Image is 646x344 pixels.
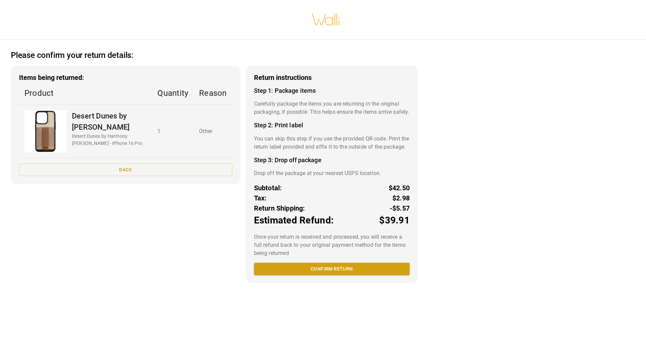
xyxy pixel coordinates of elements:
h3: Return instructions [254,74,410,82]
p: $42.50 [389,183,410,193]
p: $39.91 [379,213,410,228]
p: Once your return is received and processed, you will receive a full refund back to your original ... [254,233,410,257]
p: Other [199,127,227,135]
img: walli-inc.myshopify.com [311,5,340,34]
p: Return Shipping: [254,203,305,213]
h2: Please confirm your return details: [11,50,133,60]
p: 1 [157,127,188,135]
p: Quantity [157,87,188,99]
h4: Step 3: Drop off package [254,156,410,164]
p: -$5.57 [390,203,410,213]
p: Desert Dunes by [PERSON_NAME] [72,110,146,133]
p: Subtotal: [254,183,282,193]
h3: Items being returned: [19,74,232,82]
h4: Step 1: Package items [254,87,410,94]
p: $2.98 [392,193,410,203]
h4: Step 2: Print label [254,122,410,129]
p: Carefully package the items you are returning in the original packaging, if possible. This helps ... [254,100,410,116]
p: Reason [199,87,227,99]
p: Estimated Refund: [254,213,334,228]
p: Product [24,87,146,99]
p: Tax: [254,193,267,203]
p: Desert Dunes by Harmony [PERSON_NAME] - iPhone 16 Pro [72,133,146,147]
p: Drop off the package at your nearest USPS location. [254,169,410,177]
button: Back [19,164,232,176]
p: You can skip this step if you use the provided QR code. Print the return label provided and affix... [254,135,410,151]
button: Confirm return [254,263,410,275]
